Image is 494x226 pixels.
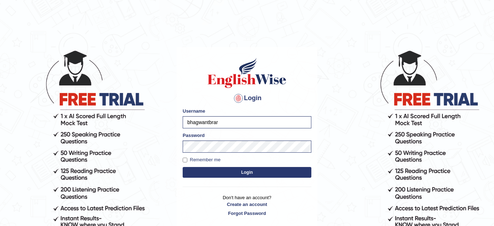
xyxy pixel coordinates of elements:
[183,132,204,139] label: Password
[183,158,187,162] input: Remember me
[206,57,288,89] img: Logo of English Wise sign in for intelligent practice with AI
[183,93,311,104] h4: Login
[183,194,311,216] p: Don't have an account?
[183,156,221,163] label: Remember me
[183,108,205,114] label: Username
[183,201,311,208] a: Create an account
[183,167,311,178] button: Login
[183,210,311,217] a: Forgot Password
